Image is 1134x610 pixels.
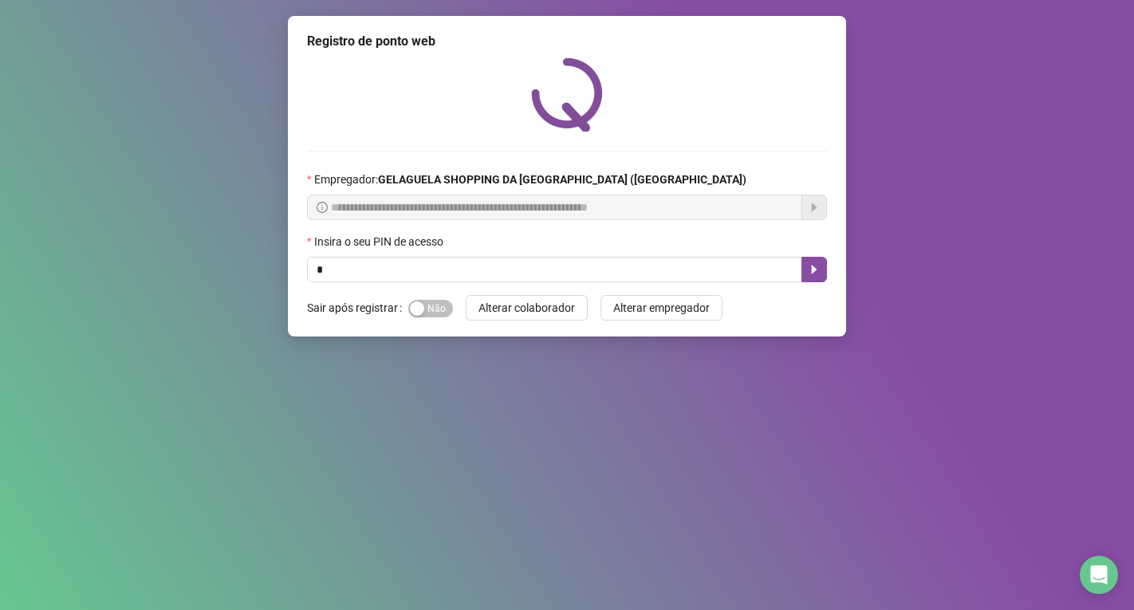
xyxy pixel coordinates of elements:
[466,295,588,321] button: Alterar colaborador
[307,233,454,250] label: Insira o seu PIN de acesso
[1080,556,1118,594] div: Open Intercom Messenger
[613,299,710,317] span: Alterar empregador
[314,171,746,188] span: Empregador :
[808,263,821,276] span: caret-right
[531,57,603,132] img: QRPoint
[317,202,328,213] span: info-circle
[478,299,575,317] span: Alterar colaborador
[307,295,408,321] label: Sair após registrar
[378,173,746,186] strong: GELAGUELA SHOPPING DA [GEOGRAPHIC_DATA] ([GEOGRAPHIC_DATA])
[600,295,723,321] button: Alterar empregador
[307,32,827,51] div: Registro de ponto web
